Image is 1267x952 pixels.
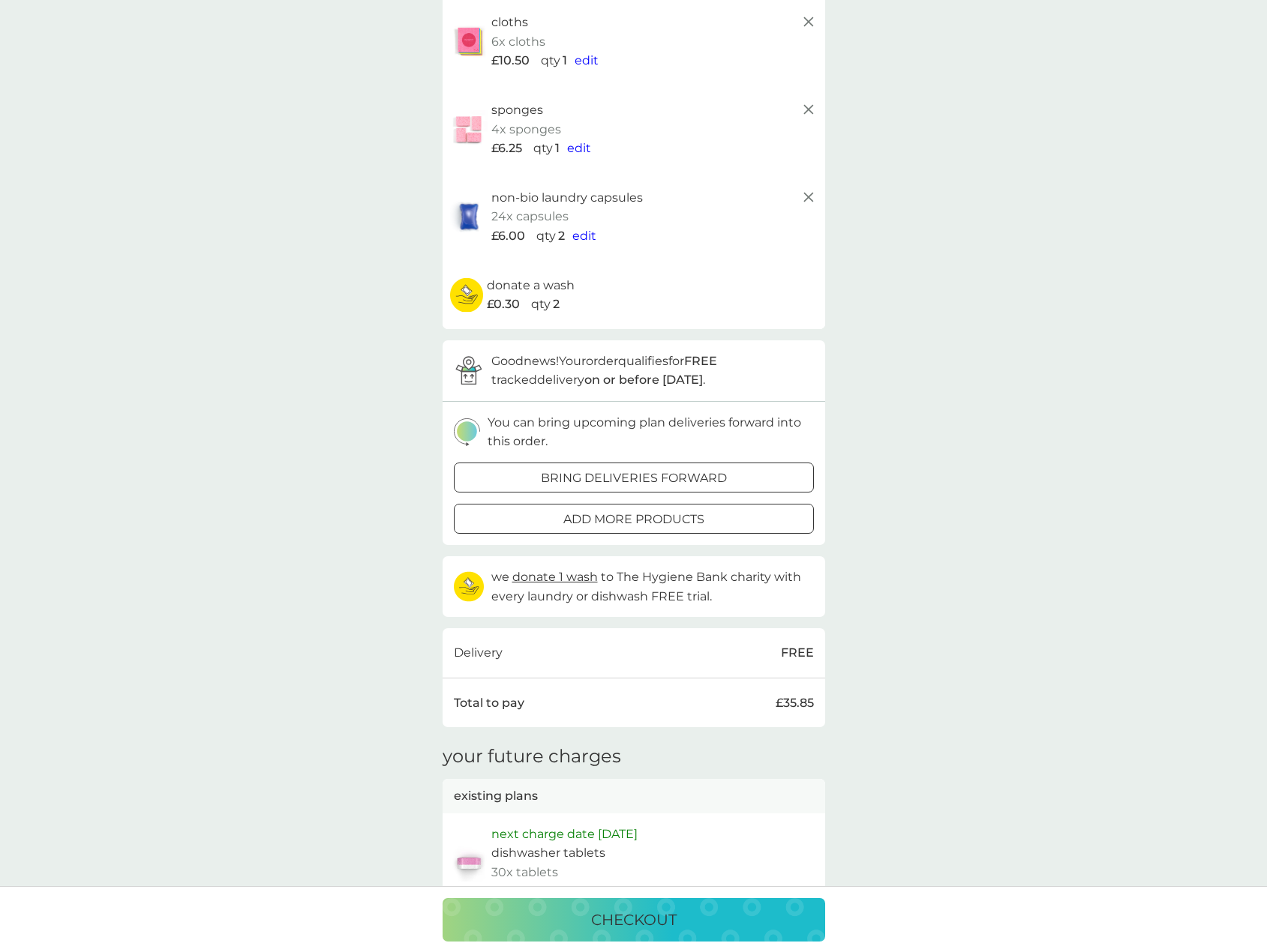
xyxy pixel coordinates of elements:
p: qty [536,226,556,246]
p: dishwasher tablets [491,843,605,863]
p: cloths [491,13,528,32]
p: we to The Hygiene Bank charity with every laundry or dishwash FREE trial. [491,567,814,606]
p: existing plans [454,786,538,806]
p: 1 [555,139,560,158]
strong: on or before [DATE] [584,373,703,387]
p: FREE [781,643,814,663]
span: £0.30 [487,295,520,314]
span: £6.00 [491,226,525,246]
p: qty [531,295,551,314]
p: 2 [558,226,565,246]
button: edit [567,139,591,158]
p: 4x sponges [491,120,561,139]
p: 30x tablets [491,863,558,882]
strong: FREE [684,354,717,368]
button: bring deliveries forward [454,463,814,492]
p: Good news! Your order qualifies for tracked delivery . [491,352,814,390]
p: qty [533,139,553,158]
p: checkout [591,908,677,932]
p: qty [541,51,560,70]
p: 1 [563,51,567,70]
span: edit [575,53,599,67]
span: £10.50 [491,51,530,70]
p: bring deliveries forward [541,469,727,488]
button: edit [572,226,596,246]
button: checkout [443,898,825,942]
p: qty [535,882,554,902]
p: 24x capsules [491,207,569,226]
p: donate a wash [487,276,575,295]
p: Total to pay [454,693,524,713]
span: donate 1 wash [512,570,598,584]
h3: your future charges [443,746,621,768]
span: edit [572,229,596,243]
p: £6.50 [491,882,524,902]
p: sponges [491,100,543,120]
button: edit [575,51,599,70]
p: 6x cloths [491,32,545,52]
p: £35.85 [776,693,814,713]
img: delivery-schedule.svg [454,418,480,446]
p: You can bring upcoming plan deliveries forward into this order. [488,413,814,451]
button: add more products [454,504,814,534]
p: 2 [553,295,560,314]
span: edit [567,141,591,155]
span: £6.25 [491,139,522,158]
p: add more products [563,510,704,529]
p: 1 [557,882,561,902]
p: non-bio laundry capsules [491,188,643,208]
p: next charge date [DATE] [491,825,638,844]
p: Delivery [454,643,503,663]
